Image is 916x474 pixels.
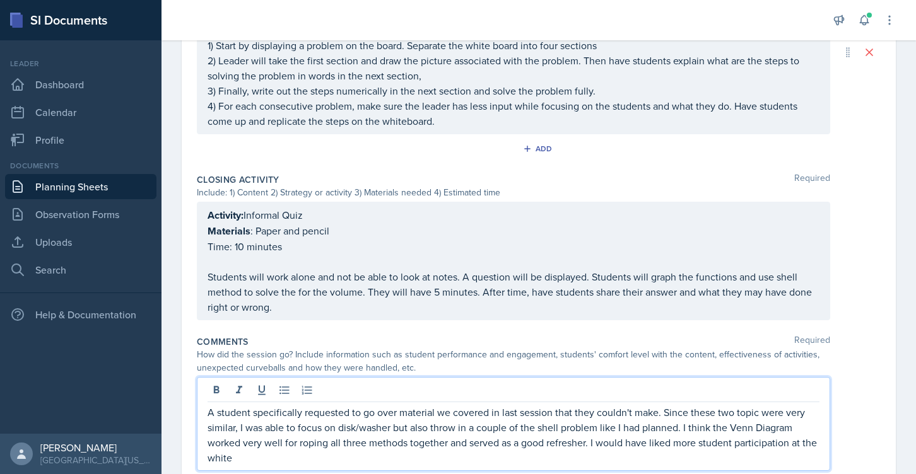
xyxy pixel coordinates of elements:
[40,454,151,466] div: [GEOGRAPHIC_DATA][US_STATE] in [GEOGRAPHIC_DATA]
[208,38,819,53] p: 1) Start by displaying a problem on the board. Separate the white board into four sections
[208,83,819,98] p: 3) Finally, write out the steps numerically in the next section and solve the problem fully.
[197,348,830,374] div: How did the session go? Include information such as student performance and engagement, students'...
[208,223,819,239] p: : Paper and pencil
[794,173,830,186] span: Required
[5,72,156,97] a: Dashboard
[5,58,156,69] div: Leader
[197,335,249,348] label: Comments
[519,139,560,158] button: Add
[5,202,156,227] a: Observation Forms
[208,405,819,465] p: A student specifically requested to go over material we covered in last session that they couldn'...
[794,335,830,348] span: Required
[5,174,156,199] a: Planning Sheets
[208,208,244,223] strong: Activity:
[40,441,151,454] div: [PERSON_NAME]
[197,186,830,199] div: Include: 1) Content 2) Strategy or activity 3) Materials needed 4) Estimated time
[5,257,156,282] a: Search
[197,173,279,186] label: Closing Activity
[208,53,819,83] p: 2) Leader will take the first section and draw the picture associated with the problem. Then have...
[5,229,156,255] a: Uploads
[526,144,553,154] div: Add
[208,207,819,223] p: Informal Quiz
[5,127,156,153] a: Profile
[5,160,156,171] div: Documents
[5,302,156,327] div: Help & Documentation
[5,100,156,125] a: Calendar
[208,269,819,315] p: Students will work alone and not be able to look at notes. A question will be displayed. Students...
[208,224,250,238] strong: Materials
[208,98,819,129] p: 4) For each consecutive problem, make sure the leader has less input while focusing on the studen...
[208,239,819,254] p: Time: 10 minutes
